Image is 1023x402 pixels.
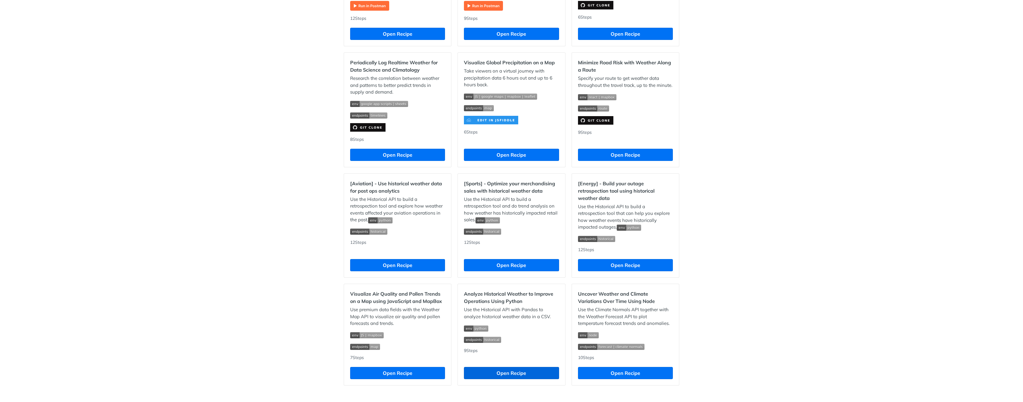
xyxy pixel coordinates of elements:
[578,105,673,112] span: Expand image
[578,344,644,350] img: endpoint
[578,116,613,125] img: clone
[464,228,559,235] span: Expand image
[578,343,673,350] span: Expand image
[350,306,445,327] p: Use premium data fields with the Weather Map API to visualize air quality and pollen forecasts an...
[350,344,380,350] img: endpoint
[578,59,673,73] h2: Minimize Road Risk with Weather Along a Route
[464,180,559,194] h2: [Sports] - Optimize your merchandising sales with historical weather data
[578,75,673,89] p: Specify your route to get weather data throughout the travel track, up to the minute.
[464,337,501,343] img: endpoint
[617,225,641,231] img: env
[578,203,673,231] p: Use the Historical API to build a retrospection tool that can help you explore how weather events...
[578,332,599,338] img: env
[464,259,559,271] button: Open Recipe
[464,59,559,66] h2: Visualize Global Precipitation on a Map
[464,336,559,343] span: Expand image
[350,124,386,130] a: Expand image
[464,15,559,22] div: 9 Steps
[578,180,673,202] h2: [Energy] - Build your outage retrospection tool using historical weather data
[368,217,393,223] img: env
[578,129,673,143] div: 9 Steps
[464,229,501,235] img: endpoint
[476,217,500,222] span: Expand image
[350,196,445,223] p: Use the Historical API to build a retrospection tool and explore how weather events affected your...
[578,259,673,271] button: Open Recipe
[578,367,673,379] button: Open Recipe
[464,196,559,223] p: Use the Historical API to build a retrospection tool and do trend analysis on how weather has his...
[350,100,445,107] span: Expand image
[350,59,445,73] h2: Periodically Log Realtime Weather for Data Science and Climatology
[464,326,488,332] img: env
[578,93,673,100] span: Expand image
[464,239,559,253] div: 12 Steps
[350,1,389,11] img: Run in Postman
[464,129,559,143] div: 6 Steps
[350,343,445,350] span: Expand image
[350,2,389,8] a: Expand image
[578,117,613,123] a: Expand image
[464,2,503,8] a: Expand image
[464,105,494,111] img: endpoint
[464,290,559,305] h2: Analyze Historical Weather to Improve Operations Using Python
[464,325,559,332] span: Expand image
[464,94,537,100] img: env
[350,149,445,161] button: Open Recipe
[350,112,445,119] span: Expand image
[350,228,445,235] span: Expand image
[464,116,518,124] img: clone
[464,93,559,100] span: Expand image
[464,117,518,123] a: Expand image
[350,123,386,132] img: clone
[464,149,559,161] button: Open Recipe
[578,236,615,242] img: endpoint
[578,1,613,9] img: clone
[578,290,673,305] h2: Uncover Weather and Climate Variations Over Time Using Node
[578,247,673,253] div: 12 Steps
[617,224,641,230] span: Expand image
[578,235,673,242] span: Expand image
[578,332,673,339] span: Expand image
[464,104,559,111] span: Expand image
[578,2,613,8] a: Expand image
[350,28,445,40] button: Open Recipe
[350,75,445,96] p: Research the correlation between weather and patterns to better predict trends in supply and demand.
[464,1,503,11] img: Run in Postman
[464,28,559,40] button: Open Recipe
[464,306,559,320] p: Use the Historical API with Pandas to analyze historical weather data in a CSV.
[464,367,559,379] button: Open Recipe
[578,14,673,22] div: 6 Steps
[350,290,445,305] h2: Visualize Air Quality and Pollen Trends on a Map using JavaScript and MapBox
[578,94,616,100] img: env
[350,101,408,107] img: env
[350,239,445,253] div: 12 Steps
[578,306,673,327] p: Use the Climate Normals API together with the Weather Forecast API to plot temperature forecast t...
[578,149,673,161] button: Open Recipe
[350,112,387,119] img: endpoint
[350,229,387,235] img: endpoint
[464,68,559,88] p: Take viewers on a virtual journey with precipitation data 6 hours out and up to 6 hours back.
[350,259,445,271] button: Open Recipe
[578,354,673,361] div: 10 Steps
[350,15,445,22] div: 12 Steps
[578,28,673,40] button: Open Recipe
[350,354,445,361] div: 7 Steps
[350,180,445,194] h2: [Aviation] - Use historical weather data for post ops analytics
[476,217,500,223] img: env
[464,347,559,361] div: 9 Steps
[350,367,445,379] button: Open Recipe
[350,332,445,339] span: Expand image
[350,332,384,338] img: env
[578,105,609,112] img: endpoint
[368,217,393,222] span: Expand image
[350,136,445,143] div: 8 Steps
